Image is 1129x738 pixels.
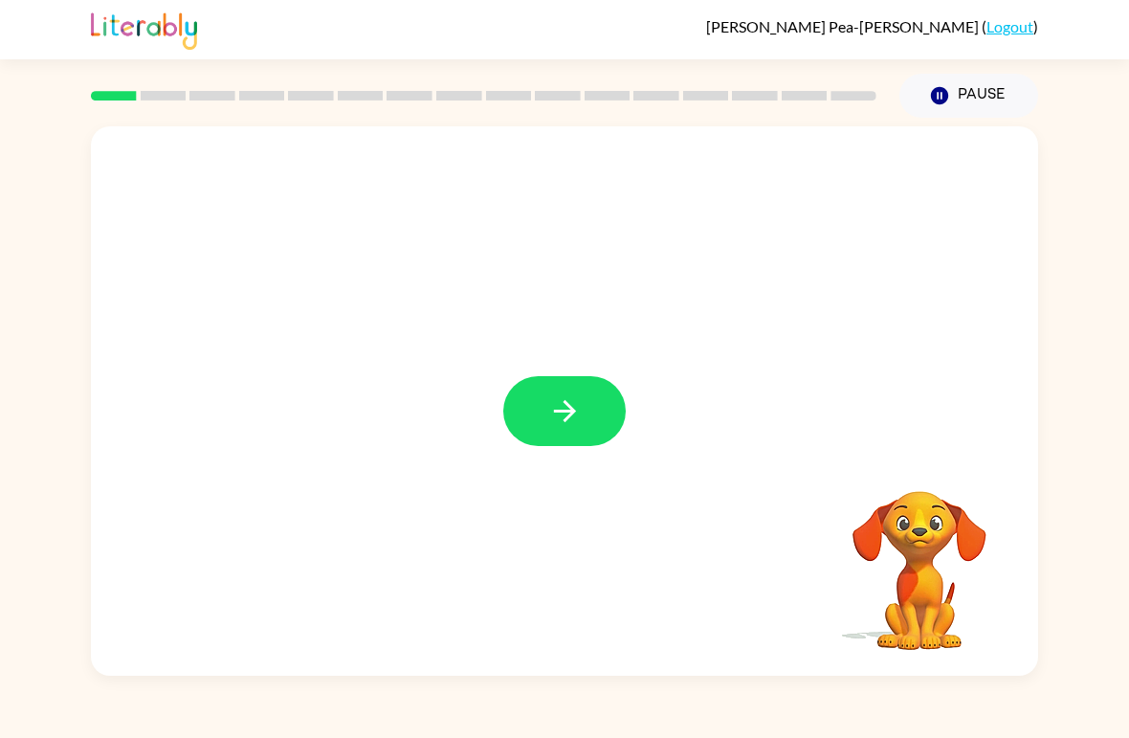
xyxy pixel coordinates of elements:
a: Logout [986,17,1033,35]
img: Literably [91,8,197,50]
video: Your browser must support playing .mp4 files to use Literably. Please try using another browser. [824,461,1015,653]
div: ( ) [706,17,1038,35]
span: [PERSON_NAME] Pea-[PERSON_NAME] [706,17,982,35]
button: Pause [899,74,1038,118]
